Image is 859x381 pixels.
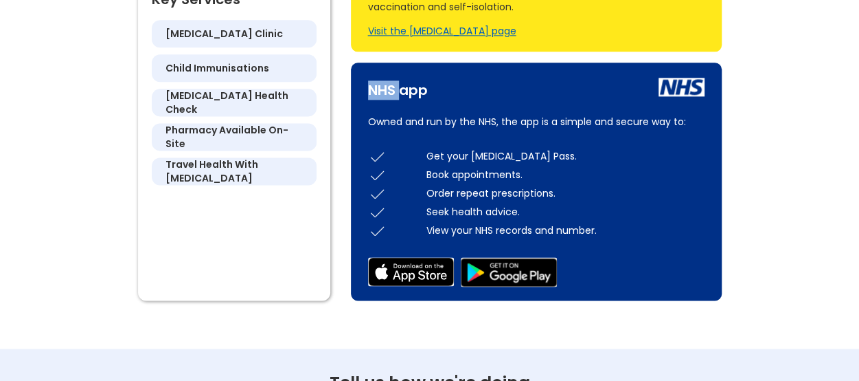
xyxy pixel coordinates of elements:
[658,78,705,96] img: nhs icon white
[368,76,428,97] div: NHS app
[368,203,387,221] img: check icon
[426,186,705,200] div: Order repeat prescriptions.
[165,89,303,116] h5: [MEDICAL_DATA] health check
[165,123,303,151] h5: pharmacy available on-site
[426,224,705,237] div: View your NHS records and number.
[368,221,387,240] img: check icon
[426,149,705,163] div: Get your [MEDICAL_DATA] Pass.
[165,157,303,185] h5: travel health with [MEDICAL_DATA]
[368,184,387,203] img: check icon
[368,24,516,38] a: Visit the [MEDICAL_DATA] page
[165,27,283,41] h5: [MEDICAL_DATA] clinic
[368,166,387,184] img: check icon
[461,257,557,287] img: google play store icon
[165,61,269,75] h5: child immunisations
[426,168,705,182] div: Book appointments.
[368,113,705,130] p: Owned and run by the NHS, the app is a simple and secure way to:
[426,205,705,219] div: Seek health advice.
[368,147,387,166] img: check icon
[368,257,454,286] img: app store icon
